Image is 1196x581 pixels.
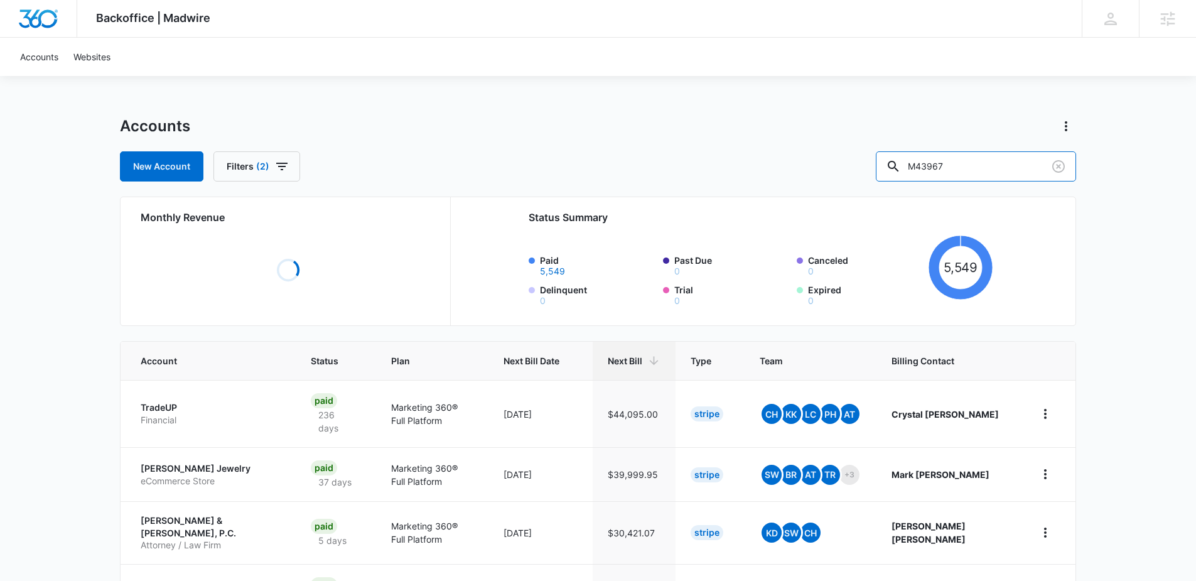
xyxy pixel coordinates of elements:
[311,534,354,547] p: 5 days
[504,354,559,367] span: Next Bill Date
[892,409,999,420] strong: Crystal [PERSON_NAME]
[311,408,361,435] p: 236 days
[593,501,676,564] td: $30,421.07
[762,404,782,424] span: CH
[391,354,473,367] span: Plan
[141,401,281,426] a: TradeUPFinancial
[540,267,565,276] button: Paid
[141,539,281,551] p: Attorney / Law Firm
[391,519,473,546] p: Marketing 360® Full Platform
[876,151,1076,182] input: Search
[674,283,790,305] label: Trial
[839,404,859,424] span: AT
[529,210,993,225] h2: Status Summary
[141,210,435,225] h2: Monthly Revenue
[839,465,859,485] span: +3
[691,467,723,482] div: Stripe
[781,523,801,543] span: SW
[213,151,300,182] button: Filters(2)
[141,462,281,475] p: [PERSON_NAME] Jewelry
[593,447,676,501] td: $39,999.95
[141,514,281,551] a: [PERSON_NAME] & [PERSON_NAME], P.C.Attorney / Law Firm
[1048,156,1069,176] button: Clear
[540,283,655,305] label: Delinquent
[311,354,343,367] span: Status
[1056,116,1076,136] button: Actions
[808,254,924,276] label: Canceled
[608,354,642,367] span: Next Bill
[593,380,676,447] td: $44,095.00
[1035,523,1055,543] button: home
[120,117,190,136] h1: Accounts
[808,283,924,305] label: Expired
[488,447,593,501] td: [DATE]
[820,404,840,424] span: PH
[141,401,281,414] p: TradeUP
[892,469,989,480] strong: Mark [PERSON_NAME]
[691,354,711,367] span: Type
[760,354,843,367] span: Team
[488,380,593,447] td: [DATE]
[1035,404,1055,424] button: home
[391,462,473,488] p: Marketing 360® Full Platform
[311,475,359,489] p: 37 days
[800,465,821,485] span: At
[391,401,473,427] p: Marketing 360® Full Platform
[762,465,782,485] span: SW
[800,404,821,424] span: LC
[800,523,821,543] span: CH
[141,514,281,539] p: [PERSON_NAME] & [PERSON_NAME], P.C.
[781,404,801,424] span: KK
[256,162,269,171] span: (2)
[691,525,723,540] div: Stripe
[66,38,118,76] a: Websites
[892,354,1005,367] span: Billing Contact
[141,462,281,487] a: [PERSON_NAME] JewelryeCommerce Store
[488,501,593,564] td: [DATE]
[943,259,978,275] tspan: 5,549
[13,38,66,76] a: Accounts
[892,521,966,545] strong: [PERSON_NAME] [PERSON_NAME]
[1035,464,1055,484] button: home
[674,254,790,276] label: Past Due
[141,475,281,487] p: eCommerce Store
[762,523,782,543] span: KD
[311,393,337,408] div: Paid
[781,465,801,485] span: BR
[311,460,337,475] div: Paid
[120,151,203,182] a: New Account
[311,519,337,534] div: Paid
[820,465,840,485] span: TR
[141,414,281,426] p: Financial
[141,354,262,367] span: Account
[691,406,723,421] div: Stripe
[96,11,210,24] span: Backoffice | Madwire
[540,254,655,276] label: Paid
